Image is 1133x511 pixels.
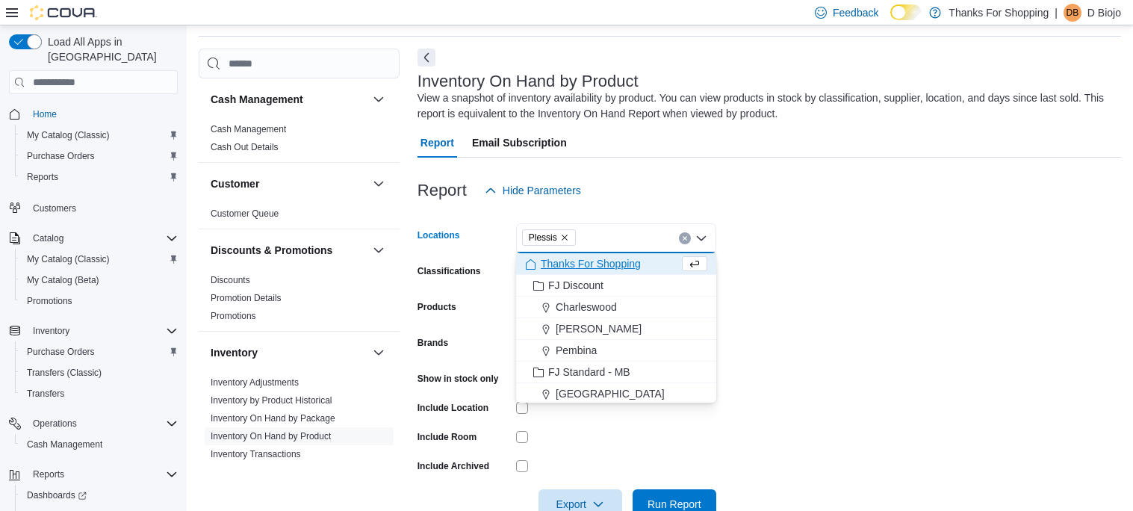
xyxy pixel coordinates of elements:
[15,291,184,312] button: Promotions
[417,265,481,277] label: Classifications
[33,202,76,214] span: Customers
[30,5,97,20] img: Cova
[211,275,250,285] a: Discounts
[516,297,716,318] button: Charleswood
[516,275,716,297] button: FJ Discount
[27,150,95,162] span: Purchase Orders
[27,388,64,400] span: Transfers
[211,176,367,191] button: Customer
[211,310,256,322] span: Promotions
[516,362,716,383] button: FJ Standard - MB
[21,126,178,144] span: My Catalog (Classic)
[949,4,1049,22] p: Thanks For Shopping
[21,364,108,382] a: Transfers (Classic)
[548,365,630,380] span: FJ Standard - MB
[15,434,184,455] button: Cash Management
[679,232,691,244] button: Clear input
[211,413,335,424] a: Inventory On Hand by Package
[1055,4,1058,22] p: |
[15,167,184,188] button: Reports
[21,250,116,268] a: My Catalog (Classic)
[211,377,299,388] span: Inventory Adjustments
[417,402,488,414] label: Include Location
[417,72,639,90] h3: Inventory On Hand by Product
[21,436,178,453] span: Cash Management
[27,322,178,340] span: Inventory
[21,385,70,403] a: Transfers
[21,486,93,504] a: Dashboards
[27,415,83,433] button: Operations
[15,146,184,167] button: Purchase Orders
[479,176,587,205] button: Hide Parameters
[420,128,454,158] span: Report
[417,431,477,443] label: Include Room
[417,229,460,241] label: Locations
[199,205,400,229] div: Customer
[556,321,642,336] span: [PERSON_NAME]
[3,103,184,125] button: Home
[417,460,489,472] label: Include Archived
[211,142,279,152] a: Cash Out Details
[211,311,256,321] a: Promotions
[27,367,102,379] span: Transfers (Classic)
[211,345,367,360] button: Inventory
[15,341,184,362] button: Purchase Orders
[21,436,108,453] a: Cash Management
[370,241,388,259] button: Discounts & Promotions
[21,271,178,289] span: My Catalog (Beta)
[27,465,178,483] span: Reports
[529,230,557,245] span: Plessis
[21,147,101,165] a: Purchase Orders
[211,208,279,220] span: Customer Queue
[211,208,279,219] a: Customer Queue
[21,385,178,403] span: Transfers
[370,175,388,193] button: Customer
[472,128,567,158] span: Email Subscription
[211,395,332,406] a: Inventory by Product Historical
[27,198,178,217] span: Customers
[15,383,184,404] button: Transfers
[33,325,69,337] span: Inventory
[21,168,178,186] span: Reports
[15,485,184,506] a: Dashboards
[27,229,178,247] span: Catalog
[560,233,569,242] button: Remove Plessis from selection in this group
[199,120,400,162] div: Cash Management
[370,344,388,362] button: Inventory
[516,253,716,275] button: Thanks For Shopping
[27,439,102,450] span: Cash Management
[370,90,388,108] button: Cash Management
[211,412,335,424] span: Inventory On Hand by Package
[1067,4,1079,22] span: DB
[15,249,184,270] button: My Catalog (Classic)
[21,292,178,310] span: Promotions
[833,5,878,20] span: Feedback
[27,465,70,483] button: Reports
[21,126,116,144] a: My Catalog (Classic)
[417,182,467,199] h3: Report
[417,49,435,66] button: Next
[27,229,69,247] button: Catalog
[211,243,367,258] button: Discounts & Promotions
[211,293,282,303] a: Promotion Details
[211,274,250,286] span: Discounts
[27,171,58,183] span: Reports
[211,123,286,135] span: Cash Management
[503,183,581,198] span: Hide Parameters
[556,343,597,358] span: Pembina
[21,343,101,361] a: Purchase Orders
[211,292,282,304] span: Promotion Details
[3,196,184,218] button: Customers
[211,124,286,134] a: Cash Management
[3,228,184,249] button: Catalog
[211,377,299,388] a: Inventory Adjustments
[541,256,641,271] span: Thanks For Shopping
[21,343,178,361] span: Purchase Orders
[21,271,105,289] a: My Catalog (Beta)
[522,229,576,246] span: Plessis
[211,141,279,153] span: Cash Out Details
[211,448,301,460] span: Inventory Transactions
[27,346,95,358] span: Purchase Orders
[15,125,184,146] button: My Catalog (Classic)
[211,345,258,360] h3: Inventory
